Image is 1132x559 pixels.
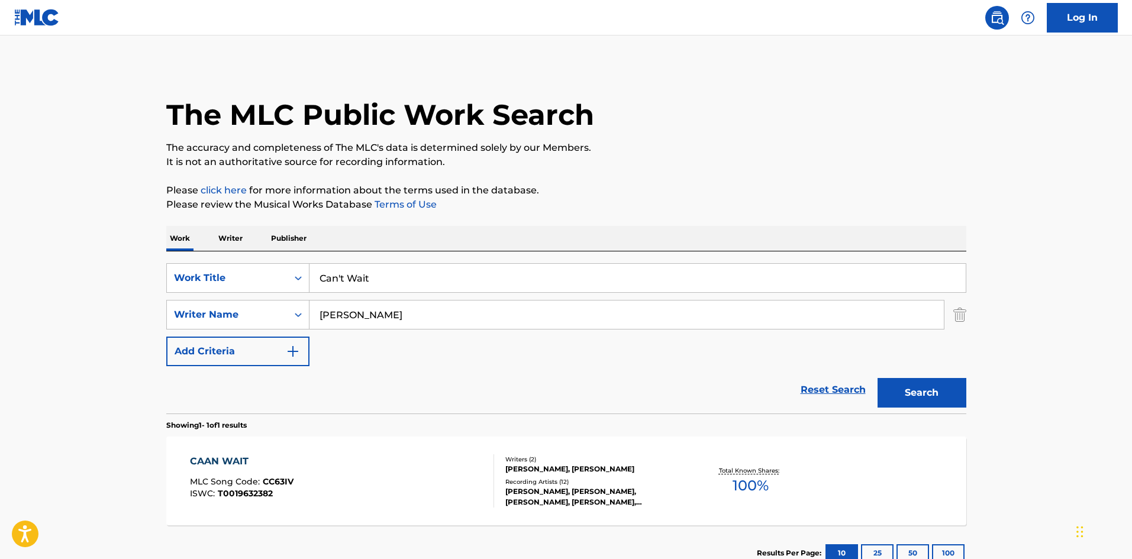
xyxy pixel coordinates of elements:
[201,185,247,196] a: click here
[990,11,1004,25] img: search
[166,198,966,212] p: Please review the Musical Works Database
[953,300,966,329] img: Delete Criterion
[1021,11,1035,25] img: help
[218,488,273,499] span: T0019632382
[505,477,684,486] div: Recording Artists ( 12 )
[14,9,60,26] img: MLC Logo
[1016,6,1040,30] div: Help
[215,226,246,251] p: Writer
[733,475,769,496] span: 100 %
[166,263,966,413] form: Search Form
[757,548,824,558] p: Results Per Page:
[166,437,966,525] a: CAAN WAITMLC Song Code:CC63IVISWC:T0019632382Writers (2)[PERSON_NAME], [PERSON_NAME]Recording Art...
[174,271,280,285] div: Work Title
[878,378,966,408] button: Search
[267,226,310,251] p: Publisher
[190,476,263,487] span: MLC Song Code :
[719,466,782,475] p: Total Known Shares:
[174,308,280,322] div: Writer Name
[372,199,437,210] a: Terms of Use
[166,337,309,366] button: Add Criteria
[166,155,966,169] p: It is not an authoritative source for recording information.
[505,486,684,508] div: [PERSON_NAME], [PERSON_NAME], [PERSON_NAME], [PERSON_NAME], [PERSON_NAME]
[286,344,300,358] img: 9d2ae6d4665cec9f34b9.svg
[190,488,218,499] span: ISWC :
[166,226,193,251] p: Work
[166,420,247,431] p: Showing 1 - 1 of 1 results
[166,141,966,155] p: The accuracy and completeness of The MLC's data is determined solely by our Members.
[190,454,294,468] div: CAAN WAIT
[166,97,594,133] h1: The MLC Public Work Search
[1076,514,1083,550] div: Drag
[263,476,294,487] span: CC63IV
[1073,502,1132,559] iframe: Chat Widget
[166,183,966,198] p: Please for more information about the terms used in the database.
[505,455,684,464] div: Writers ( 2 )
[795,377,872,403] a: Reset Search
[985,6,1009,30] a: Public Search
[505,464,684,474] div: [PERSON_NAME], [PERSON_NAME]
[1047,3,1118,33] a: Log In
